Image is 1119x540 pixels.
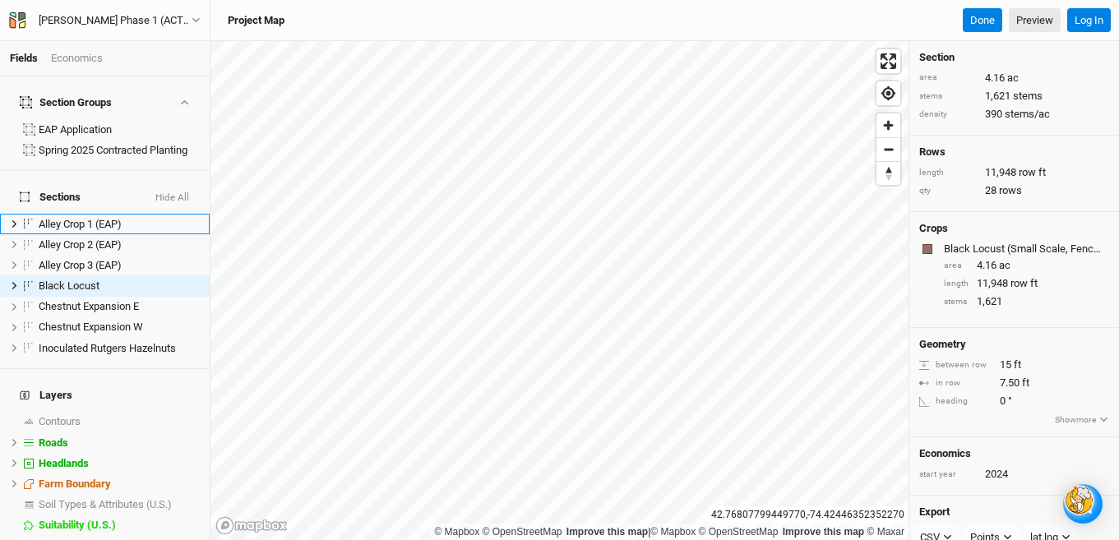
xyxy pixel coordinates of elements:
[1054,413,1109,427] button: Showmore
[944,258,1109,273] div: 4.16
[876,138,900,161] span: Zoom out
[919,183,1109,198] div: 28
[39,478,200,491] div: Farm Boundary
[985,467,1008,482] div: 2024
[699,526,779,538] a: OpenStreetMap
[39,238,200,252] div: Alley Crop 2 (EAP)
[919,71,1109,85] div: 4.16
[867,526,904,538] a: Maxar
[1010,276,1038,291] span: row ft
[876,161,900,185] button: Reset bearing to north
[39,300,139,312] span: Chestnut Expansion E
[919,51,1109,64] h4: Section
[1007,71,1019,85] span: ac
[39,519,116,531] span: Suitability (U.S.)
[919,90,977,103] div: stems
[39,279,99,292] span: Black Locust
[39,144,200,157] div: Spring 2025 Contracted Planting
[39,457,89,469] span: Headlands
[1019,165,1046,180] span: row ft
[919,89,1109,104] div: 1,621
[1022,376,1029,390] span: ft
[39,238,122,251] span: Alley Crop 2 (EAP)
[39,457,200,470] div: Headlands
[1013,89,1043,104] span: stems
[944,294,1109,309] div: 1,621
[39,498,200,511] div: Soil Types & Attributes (U.S.)
[876,49,900,73] button: Enter fullscreen
[39,519,200,532] div: Suitability (U.S.)
[39,12,192,29] div: [PERSON_NAME] Phase 1 (ACTIVE 2024)
[10,379,200,412] h4: Layers
[919,108,977,121] div: density
[39,12,192,29] div: Corbin Hill Phase 1 (ACTIVE 2024)
[39,300,200,313] div: Chestnut Expansion E
[876,137,900,161] button: Zoom out
[919,72,977,84] div: area
[20,96,112,109] div: Section Groups
[39,415,81,427] span: Contours
[919,376,1109,390] div: 7.50
[783,526,864,538] a: Improve this map
[228,14,284,27] h3: Project Map
[944,260,969,272] div: area
[8,12,201,30] button: [PERSON_NAME] Phase 1 (ACTIVE 2024)
[919,359,992,372] div: between row
[39,415,200,428] div: Contours
[39,259,122,271] span: Alley Crop 3 (EAP)
[919,394,1109,408] div: 0
[999,183,1022,198] span: rows
[919,165,1109,180] div: 11,948
[177,97,191,108] button: Show section groups
[650,526,696,538] a: Mapbox
[39,218,122,230] span: Alley Crop 1 (EAP)
[1009,8,1061,33] a: Preview
[944,278,969,290] div: length
[434,524,904,540] div: |
[1008,394,1012,408] span: °
[434,526,479,538] a: Mapbox
[39,342,200,355] div: Inoculated Rutgers Hazelnuts
[919,395,992,408] div: heading
[210,41,909,540] canvas: Map
[39,321,200,334] div: Chestnut Expansion W
[999,258,1010,273] span: ac
[155,192,190,204] button: Hide All
[10,52,38,64] a: Fields
[39,436,68,449] span: Roads
[215,516,288,535] a: Mapbox logo
[483,526,562,538] a: OpenStreetMap
[39,279,200,293] div: Black Locust
[1067,8,1111,33] button: Log In
[39,123,200,136] div: EAP Application
[944,296,969,308] div: stems
[566,526,648,538] a: Improve this map
[876,81,900,105] button: Find my location
[919,505,1109,519] h4: Export
[944,242,1106,256] div: Black Locust (Small Scale, Fenceposts Only)
[876,113,900,137] button: Zoom in
[919,185,977,197] div: qty
[919,107,1109,122] div: 390
[876,162,900,185] span: Reset bearing to north
[39,498,172,510] span: Soil Types & Attributes (U.S.)
[39,259,200,272] div: Alley Crop 3 (EAP)
[944,276,1109,291] div: 11,948
[919,447,1109,460] h4: Economics
[963,8,1002,33] button: Done
[39,436,200,450] div: Roads
[1005,107,1050,122] span: stems/ac
[707,506,909,524] div: 42.76807799449770 , -74.42446352352270
[919,358,1109,372] div: 15
[919,338,966,351] h4: Geometry
[919,377,992,390] div: in row
[919,468,977,481] div: start year
[1014,358,1021,372] span: ft
[1063,484,1103,524] div: Open Intercom Messenger
[39,342,176,354] span: Inoculated Rutgers Hazelnuts
[919,222,948,235] h4: Crops
[39,478,111,490] span: Farm Boundary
